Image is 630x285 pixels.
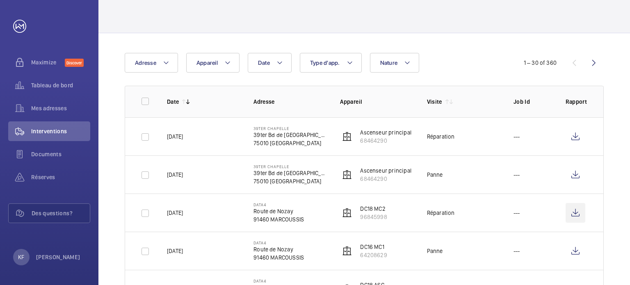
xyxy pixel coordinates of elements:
p: DATA4 [253,240,304,245]
button: Type d'app. [300,53,362,73]
p: 68464290 [360,137,411,145]
span: Discover [65,59,84,67]
div: Panne [427,171,443,179]
p: Adresse [253,98,327,106]
p: [DATE] [167,132,183,141]
span: Interventions [31,127,90,135]
p: DATA4 [253,278,304,283]
p: --- [514,171,520,179]
button: Appareil [186,53,240,73]
button: Nature [370,53,420,73]
p: --- [514,247,520,255]
p: Rapport [566,98,587,106]
p: 39ter Chapelle [253,164,327,169]
p: DC16 MC1 [360,243,387,251]
span: Mes adresses [31,104,90,112]
p: KF [18,253,24,261]
p: 91460 MARCOUSSIS [253,253,304,262]
span: Nature [380,59,398,66]
span: Réserves [31,173,90,181]
p: Visite [427,98,442,106]
p: Appareil [340,98,413,106]
span: Tableau de bord [31,81,90,89]
p: Route de Nozay [253,207,304,215]
span: Date [258,59,270,66]
p: --- [514,132,520,141]
p: 39ter Bd de [GEOGRAPHIC_DATA] [253,169,327,177]
p: [PERSON_NAME] [36,253,80,261]
p: 64208629 [360,251,387,259]
span: Des questions? [32,209,90,217]
p: 39ter Chapelle [253,126,327,131]
p: 91460 MARCOUSSIS [253,215,304,223]
p: Ascenseur principal [360,128,411,137]
span: Adresse [135,59,156,66]
img: elevator.svg [342,246,352,256]
button: Adresse [125,53,178,73]
img: elevator.svg [342,170,352,180]
p: Ascenseur principal [360,166,411,175]
p: 96845998 [360,213,387,221]
p: 75010 [GEOGRAPHIC_DATA] [253,177,327,185]
span: Appareil [196,59,218,66]
p: Date [167,98,179,106]
p: [DATE] [167,209,183,217]
p: [DATE] [167,247,183,255]
p: 75010 [GEOGRAPHIC_DATA] [253,139,327,147]
p: 39ter Bd de [GEOGRAPHIC_DATA] [253,131,327,139]
button: Date [248,53,292,73]
span: Maximize [31,58,65,66]
p: --- [514,209,520,217]
div: Réparation [427,132,455,141]
span: Documents [31,150,90,158]
p: [DATE] [167,171,183,179]
p: Route de Nozay [253,245,304,253]
img: elevator.svg [342,132,352,141]
p: 68464290 [360,175,411,183]
p: DATA4 [253,202,304,207]
p: DC18 MC2 [360,205,387,213]
div: 1 – 30 of 360 [524,59,557,67]
div: Réparation [427,209,455,217]
p: Job Id [514,98,552,106]
span: Type d'app. [310,59,340,66]
img: elevator.svg [342,208,352,218]
div: Panne [427,247,443,255]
